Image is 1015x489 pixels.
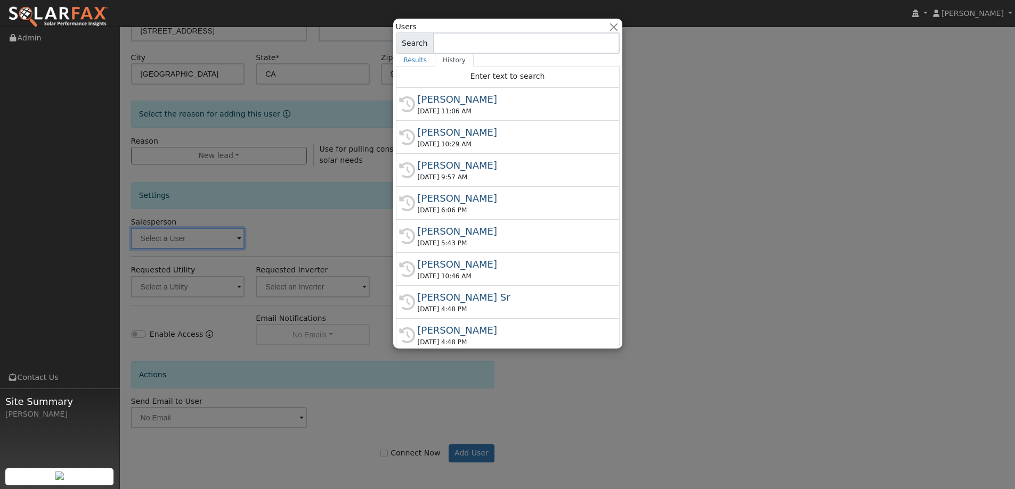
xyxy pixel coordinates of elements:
div: [PERSON_NAME] [418,191,607,205]
img: SolarFax [8,6,108,28]
i: History [399,195,415,211]
i: History [399,261,415,277]
i: History [399,129,415,145]
div: [DATE] 10:46 AM [418,271,607,281]
div: [PERSON_NAME] [418,158,607,172]
span: Search [396,32,434,54]
a: Results [396,54,435,67]
div: [PERSON_NAME] [418,92,607,106]
i: History [399,327,415,343]
div: [PERSON_NAME] [418,257,607,271]
img: retrieve [55,471,64,480]
div: [PERSON_NAME] Sr [418,290,607,304]
div: [DATE] 4:48 PM [418,304,607,314]
span: Enter text to search [470,72,545,80]
div: [DATE] 10:29 AM [418,139,607,149]
div: [DATE] 9:57 AM [418,172,607,182]
div: [DATE] 5:43 PM [418,238,607,248]
i: History [399,162,415,178]
div: [PERSON_NAME] [418,224,607,238]
a: History [435,54,474,67]
div: [PERSON_NAME] [418,323,607,337]
div: [PERSON_NAME] [5,409,114,420]
i: History [399,294,415,310]
i: History [399,228,415,244]
span: [PERSON_NAME] [941,9,1004,18]
span: Users [396,21,417,32]
div: [DATE] 4:48 PM [418,337,607,347]
div: [DATE] 6:06 PM [418,205,607,215]
div: [PERSON_NAME] [418,125,607,139]
div: [DATE] 11:06 AM [418,106,607,116]
span: Site Summary [5,394,114,409]
i: History [399,96,415,112]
